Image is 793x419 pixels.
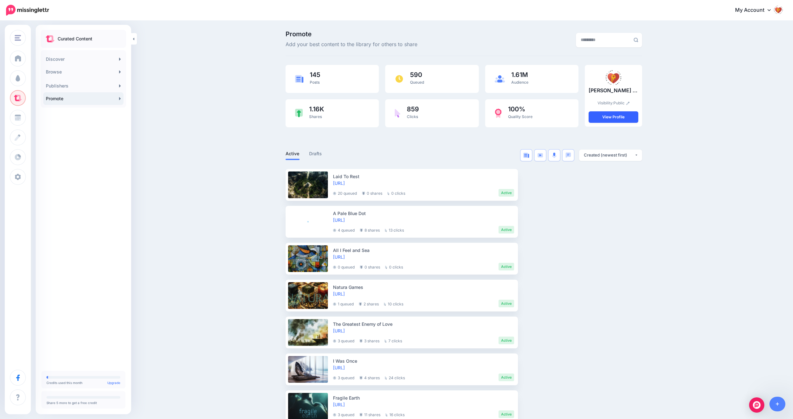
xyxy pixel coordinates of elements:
[360,228,363,232] img: share-grey.png
[589,111,638,123] a: View Profile
[499,410,514,418] li: Active
[605,69,622,87] img: 636HHXWUKMFDH98Z6K7J6005QCT4GKX9_thumb.png
[495,108,502,118] img: prize-red.png
[295,109,303,117] img: share-green.png
[386,413,388,416] img: pointer-grey.png
[511,72,528,78] span: 1.61M
[387,192,390,195] img: pointer-grey.png
[359,413,363,416] img: share-grey.png
[58,35,92,43] p: Curated Content
[6,5,49,16] img: Missinglettr
[626,101,630,105] img: pencil.png
[333,374,354,381] li: 3 queued
[360,263,380,270] li: 0 shares
[384,303,386,306] img: pointer-grey.png
[386,410,405,418] li: 16 clicks
[634,38,638,42] img: search-grey-6.png
[333,337,354,344] li: 3 queued
[333,180,345,186] a: [URL]
[333,192,336,195] img: clock-grey-darker.png
[286,31,417,37] span: Promote
[385,374,405,381] li: 24 clicks
[333,266,336,269] img: clock-grey-darker.png
[333,376,336,380] img: clock-grey-darker.png
[333,321,514,327] div: The Greatest Enemy of Love
[495,75,505,83] img: users-blue.png
[333,263,355,270] li: 0 queued
[523,153,529,158] img: article-blue.png
[333,189,357,197] li: 20 queued
[43,92,124,105] a: Promote
[333,210,514,217] div: A Pale Blue Dot
[359,376,363,380] img: share-grey.png
[410,72,424,78] span: 590
[552,152,556,158] img: microphone.png
[43,80,124,92] a: Publishers
[613,101,630,105] a: Public
[385,226,404,234] li: 13 clicks
[359,300,379,307] li: 2 shares
[333,254,345,260] a: [URL]
[286,40,417,49] span: Add your best content to the library for others to share
[362,192,365,195] img: share-grey.png
[384,300,403,307] li: 10 clicks
[360,265,363,269] img: share-grey.png
[508,106,533,112] span: 100%
[333,413,336,416] img: clock-grey-darker.png
[333,402,345,407] a: [URL]
[410,80,424,85] span: Queued
[286,150,300,157] a: Active
[508,114,533,119] span: Quality Score
[309,106,324,112] span: 1.16K
[333,328,345,333] a: [URL]
[333,410,354,418] li: 3 queued
[385,266,387,269] img: pointer-grey.png
[537,153,543,157] img: video-blue.png
[333,284,514,290] div: Natura Games
[385,376,387,380] img: pointer-grey.png
[310,80,320,85] span: Posts
[499,337,514,344] li: Active
[310,72,320,78] span: 145
[385,337,402,344] li: 7 clicks
[729,3,783,18] a: My Account
[565,152,571,158] img: chat-square-blue.png
[333,303,336,306] img: clock-grey-darker.png
[395,74,404,83] img: clock.png
[46,35,54,42] img: curate.png
[15,35,21,41] img: menu.png
[333,291,345,297] a: [URL]
[333,395,514,401] div: Fragile Earth
[43,66,124,78] a: Browse
[387,189,405,197] li: 0 clicks
[295,75,303,82] img: article-blue.png
[359,410,380,418] li: 11 shares
[333,229,336,232] img: clock-grey-darker.png
[407,114,418,119] span: Clicks
[333,358,514,364] div: I Was Once
[333,300,354,307] li: 1 queued
[589,87,638,95] p: [PERSON_NAME] (Curate)
[333,173,514,180] div: Laid To Rest
[749,397,764,413] div: Open Intercom Messenger
[499,189,514,197] li: Active
[359,302,362,306] img: share-grey.png
[499,374,514,381] li: Active
[385,229,387,232] img: pointer-grey.png
[499,263,514,270] li: Active
[499,300,514,307] li: Active
[579,150,642,161] button: Created (newest first)
[362,189,382,197] li: 0 shares
[395,109,400,118] img: pointer-purple.png
[309,150,322,157] a: Drafts
[309,114,322,119] span: Shares
[43,53,124,66] a: Discover
[385,339,387,343] img: pointer-grey.png
[499,226,514,234] li: Active
[359,337,379,344] li: 3 shares
[511,80,528,85] span: Audience
[360,226,380,234] li: 8 shares
[333,226,355,234] li: 4 queued
[359,374,380,381] li: 4 shares
[385,263,403,270] li: 0 clicks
